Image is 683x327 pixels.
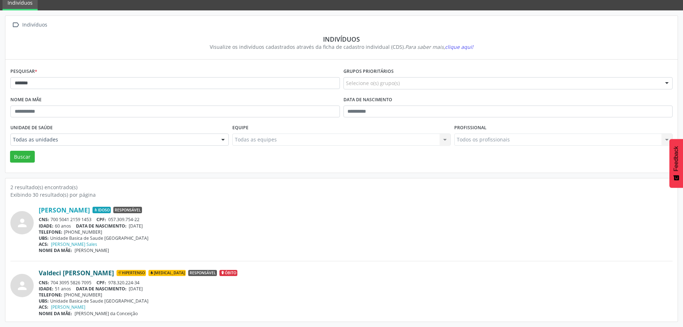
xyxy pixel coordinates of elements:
[188,270,217,276] span: Responsável
[108,216,139,223] span: 057.309.754-22
[39,269,114,277] a: Valdeci [PERSON_NAME]
[16,216,29,229] i: person
[346,79,400,87] span: Selecione o(s) grupo(s)
[673,146,679,171] span: Feedback
[445,43,473,50] span: clique aqui!
[454,122,487,134] label: Profissional
[108,280,139,286] span: 978.320.224-34
[39,310,72,317] span: NOME DA MÃE:
[39,292,673,298] div: [PHONE_NUMBER]
[21,20,48,30] div: Indivíduos
[10,20,21,30] i: 
[76,286,127,292] span: DATA DE NASCIMENTO:
[39,216,673,223] div: 700 5041 2159 1453
[51,304,85,310] a: [PERSON_NAME]
[76,223,127,229] span: DATA DE NASCIMENTO:
[10,151,35,163] button: Buscar
[39,235,49,241] span: UBS:
[39,223,53,229] span: IDADE:
[10,122,53,134] label: Unidade de saúde
[39,223,673,229] div: 60 anos
[10,183,673,191] div: 2 resultado(s) encontrado(s)
[148,270,186,276] span: [MEDICAL_DATA]
[39,280,49,286] span: CNS:
[39,235,673,241] div: Unidade Basica de Saude [GEOGRAPHIC_DATA]
[113,207,142,213] span: Responsável
[39,216,49,223] span: CNS:
[39,292,62,298] span: TELEFONE:
[15,43,668,51] div: Visualize os indivíduos cadastrados através da ficha de cadastro individual (CDS).
[117,270,146,276] span: Hipertenso
[219,270,237,276] span: Óbito
[39,280,673,286] div: 704 3095 5826 7095
[75,310,138,317] span: [PERSON_NAME] da Conceição
[343,94,392,106] label: Data de nascimento
[39,286,673,292] div: 51 anos
[13,136,214,143] span: Todas as unidades
[39,229,62,235] span: TELEFONE:
[96,280,106,286] span: CPF:
[343,66,394,77] label: Grupos prioritários
[669,139,683,188] button: Feedback - Mostrar pesquisa
[39,286,53,292] span: IDADE:
[93,207,111,213] span: Idoso
[51,241,97,247] a: [PERSON_NAME] Sales
[96,216,106,223] span: CPF:
[16,279,29,292] i: person
[129,286,143,292] span: [DATE]
[10,20,48,30] a:  Indivíduos
[10,94,42,106] label: Nome da mãe
[39,247,72,253] span: NOME DA MÃE:
[15,35,668,43] div: Indivíduos
[39,229,673,235] div: [PHONE_NUMBER]
[405,43,473,50] i: Para saber mais,
[39,241,48,247] span: ACS:
[39,304,48,310] span: ACS:
[39,298,673,304] div: Unidade Basica de Saude [GEOGRAPHIC_DATA]
[10,191,673,198] div: Exibindo 30 resultado(s) por página
[39,206,90,214] a: [PERSON_NAME]
[39,298,49,304] span: UBS:
[232,122,248,134] label: Equipe
[75,247,109,253] span: [PERSON_NAME]
[10,66,37,77] label: Pesquisar
[129,223,143,229] span: [DATE]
